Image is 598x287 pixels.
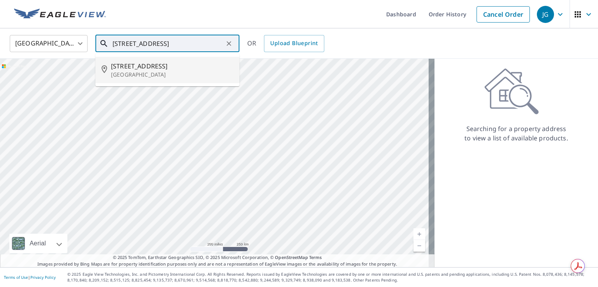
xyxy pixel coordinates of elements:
span: [STREET_ADDRESS] [111,61,233,71]
a: Current Level 5, Zoom In [413,228,425,240]
button: Clear [223,38,234,49]
a: Terms of Use [4,275,28,280]
div: Aerial [9,234,67,253]
a: OpenStreetMap [275,254,308,260]
span: © 2025 TomTom, Earthstar Geographics SIO, © 2025 Microsoft Corporation, © [113,254,322,261]
div: OR [247,35,324,52]
input: Search by address or latitude-longitude [113,33,223,54]
a: Privacy Policy [30,275,56,280]
a: Upload Blueprint [264,35,324,52]
a: Terms [309,254,322,260]
p: | [4,275,56,280]
p: © 2025 Eagle View Technologies, Inc. and Pictometry International Corp. All Rights Reserved. Repo... [67,271,594,283]
div: JG [537,6,554,23]
div: [GEOGRAPHIC_DATA] [10,33,88,54]
a: Current Level 5, Zoom Out [413,240,425,252]
p: [GEOGRAPHIC_DATA] [111,71,233,79]
a: Cancel Order [477,6,530,23]
img: EV Logo [14,9,106,20]
span: Upload Blueprint [270,38,318,48]
p: Searching for a property address to view a list of available products. [464,124,568,143]
div: Aerial [27,234,48,253]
